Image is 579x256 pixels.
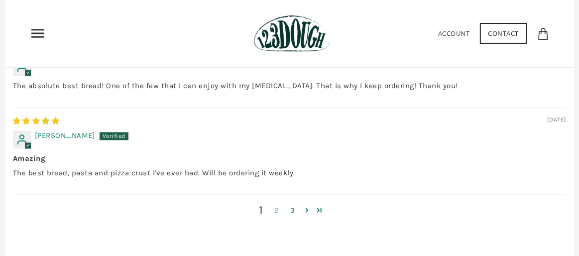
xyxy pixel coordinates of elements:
[13,81,566,91] p: The absolute best bread! One of the few that I can enjoy with my [MEDICAL_DATA]. That is why I ke...
[13,153,566,164] b: Amazing
[547,116,566,124] span: [DATE]
[254,15,330,52] img: 123Dough Bakery
[35,131,95,140] span: [PERSON_NAME]
[314,204,327,216] a: Page 5
[269,205,285,216] a: Page 2
[13,168,566,178] p: The best bread, pasta and pizza crust I've ever had. Will be ordering it weekly.
[438,29,470,38] a: Account
[301,204,314,216] a: Page 2
[13,117,60,126] span: 5 star review
[480,23,528,44] a: Contact
[30,25,46,41] nav: Primary
[285,205,301,216] a: Page 3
